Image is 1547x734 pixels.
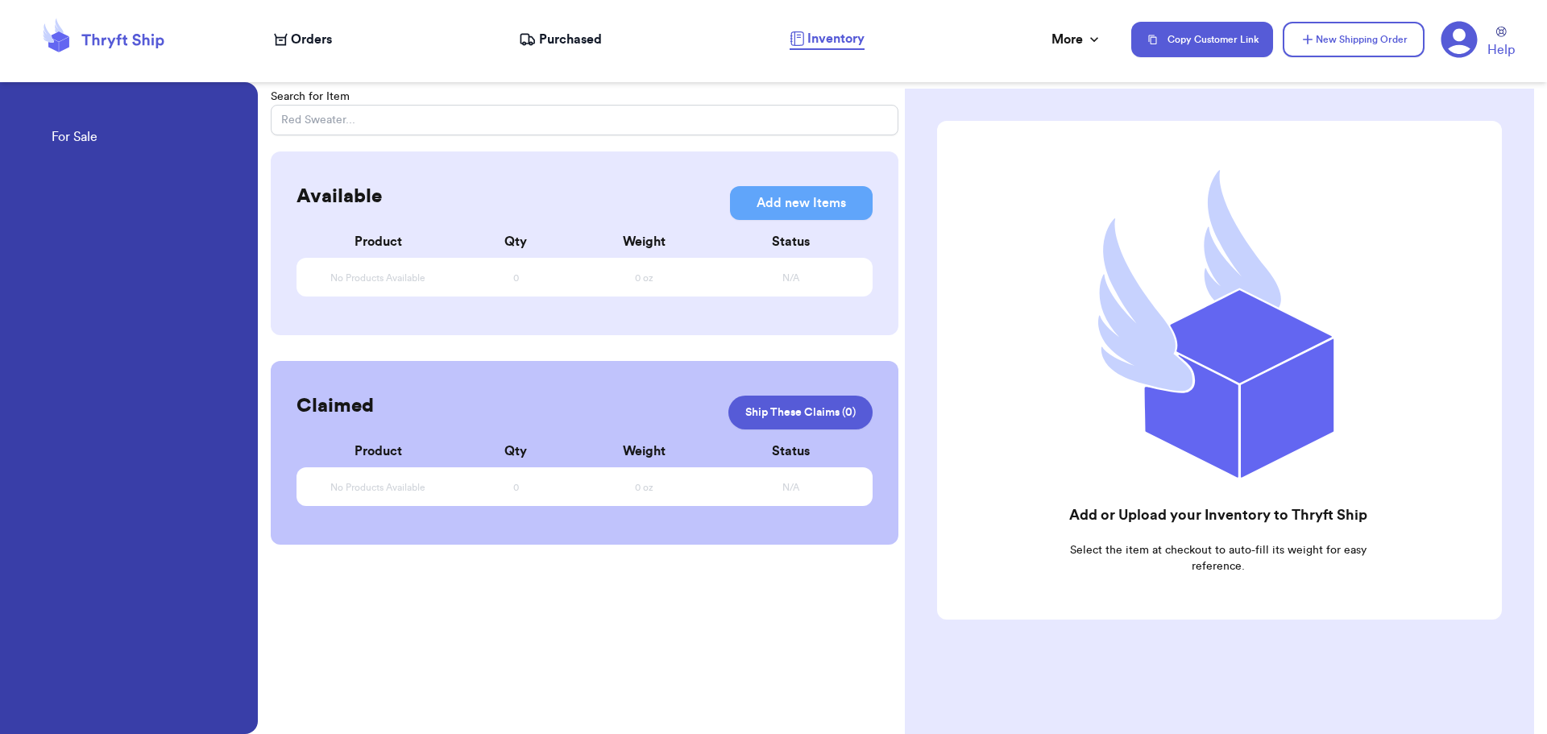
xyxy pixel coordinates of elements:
[291,30,332,49] span: Orders
[723,442,861,461] div: Status
[539,30,602,49] span: Purchased
[782,272,799,284] span: N/A
[330,482,425,494] span: No Products Available
[271,89,898,105] p: Search for Item
[566,442,723,461] div: Weight
[271,105,898,135] input: Red Sweater...
[274,30,332,49] a: Orders
[723,232,861,251] div: Status
[513,482,519,494] span: 0
[1131,22,1273,57] button: Copy Customer Link
[1057,504,1379,526] h2: Add or Upload your Inventory to Thryft Ship
[1487,40,1515,60] span: Help
[635,482,653,494] span: 0 oz
[447,442,585,461] div: Qty
[730,186,873,220] button: Add new Items
[1051,30,1102,49] div: More
[728,396,873,429] a: Ship These Claims (0)
[790,29,865,50] a: Inventory
[782,482,799,494] span: N/A
[807,29,865,48] span: Inventory
[297,184,382,209] h2: Available
[447,232,585,251] div: Qty
[566,232,723,251] div: Weight
[52,127,97,150] a: For Sale
[309,232,447,251] div: Product
[1283,22,1425,57] button: New Shipping Order
[297,393,374,419] h2: Claimed
[1057,542,1379,574] p: Select the item at checkout to auto-fill its weight for easy reference.
[519,30,602,49] a: Purchased
[330,272,425,284] span: No Products Available
[635,272,653,284] span: 0 oz
[309,442,447,461] div: Product
[513,272,519,284] span: 0
[1487,27,1515,60] a: Help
